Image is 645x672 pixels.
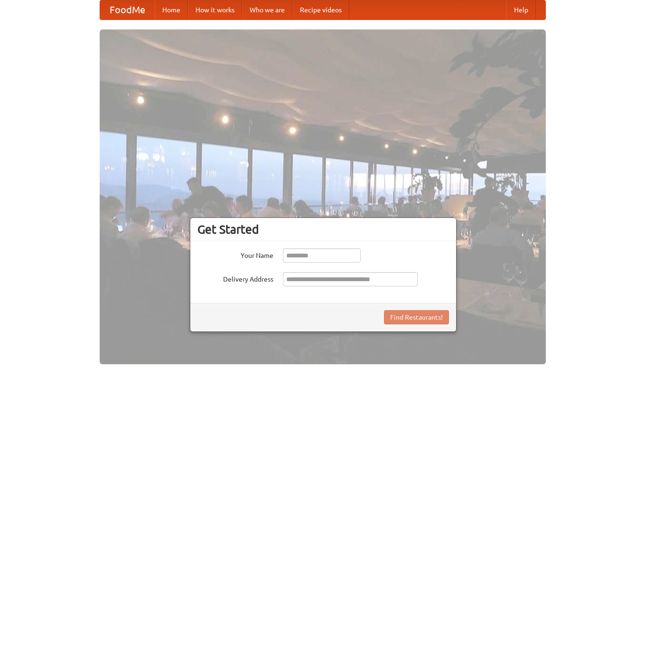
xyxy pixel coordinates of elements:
[188,0,242,19] a: How it works
[197,222,449,237] h3: Get Started
[155,0,188,19] a: Home
[242,0,292,19] a: Who we are
[100,0,155,19] a: FoodMe
[292,0,349,19] a: Recipe videos
[506,0,536,19] a: Help
[197,272,273,284] label: Delivery Address
[384,310,449,324] button: Find Restaurants!
[197,248,273,260] label: Your Name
